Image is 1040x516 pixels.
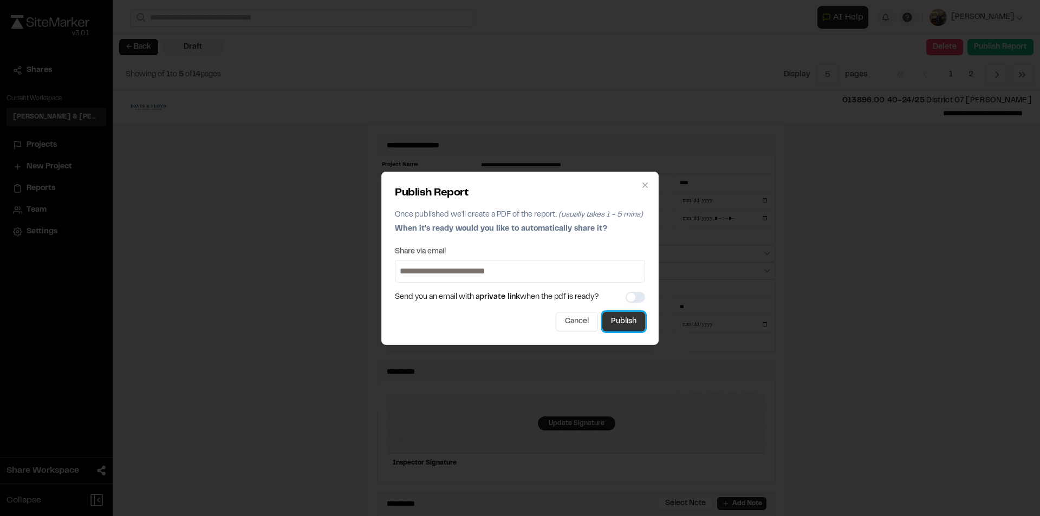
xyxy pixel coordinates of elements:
[395,209,645,221] p: Once published we'll create a PDF of the report.
[479,294,520,301] span: private link
[395,226,607,232] span: When it's ready would you like to automatically share it?
[602,312,645,331] button: Publish
[395,248,446,256] label: Share via email
[395,291,599,303] span: Send you an email with a when the pdf is ready?
[558,212,643,218] span: (usually takes 1 - 5 mins)
[395,185,645,201] h2: Publish Report
[556,312,598,331] button: Cancel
